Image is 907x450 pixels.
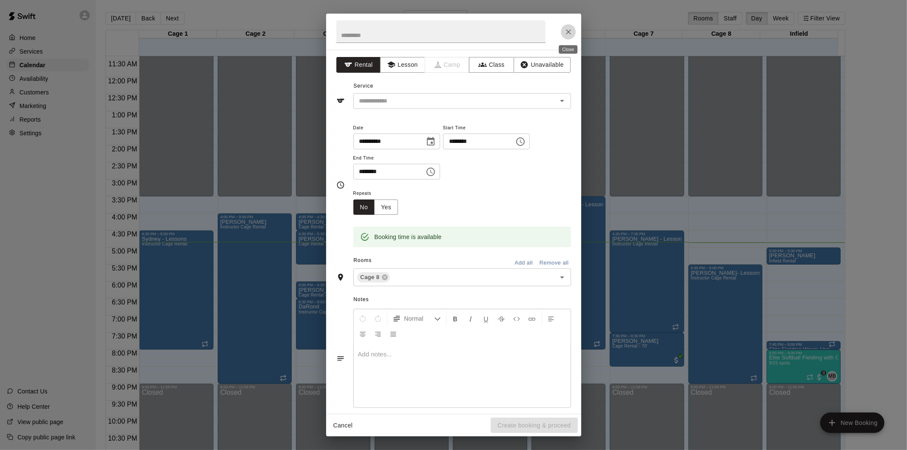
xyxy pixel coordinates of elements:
span: Repeats [353,188,405,199]
svg: Service [336,97,345,105]
button: Redo [371,311,385,326]
button: Right Align [371,326,385,342]
button: Undo [355,311,370,326]
svg: Rooms [336,273,345,282]
button: Cancel [330,418,357,433]
span: Cage 8 [357,273,383,282]
button: Open [556,95,568,107]
button: Formatting Options [389,311,444,326]
span: Normal [404,314,434,323]
svg: Timing [336,181,345,189]
div: Cage 8 [357,272,390,282]
button: Open [556,271,568,283]
svg: Notes [336,354,345,363]
button: Center Align [355,326,370,342]
span: Service [353,83,373,89]
div: Booking time is available [375,229,442,245]
button: Format Strikethrough [494,311,509,326]
button: Remove all [537,256,571,270]
button: Left Align [544,311,558,326]
button: Choose date, selected date is Sep 16, 2025 [422,133,439,150]
button: Choose time, selected time is 4:45 PM [512,133,529,150]
button: Justify Align [386,326,401,342]
button: Add all [510,256,537,270]
div: outlined button group [353,199,398,215]
button: Close [561,24,576,40]
span: Start Time [443,122,530,134]
button: Class [469,57,514,73]
button: Format Underline [479,311,493,326]
div: Close [559,45,577,54]
span: Date [353,122,440,134]
button: Lesson [380,57,425,73]
button: Choose time, selected time is 5:00 PM [422,163,439,180]
button: Rental [336,57,381,73]
span: End Time [353,153,440,164]
span: Rooms [353,257,372,263]
span: Camps can only be created in the Services page [425,57,470,73]
button: Insert Code [509,311,524,326]
button: Format Bold [448,311,463,326]
span: Notes [353,293,571,307]
button: Yes [374,199,398,215]
button: Insert Link [525,311,539,326]
button: Format Italics [463,311,478,326]
button: Unavailable [514,57,571,73]
button: No [353,199,375,215]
